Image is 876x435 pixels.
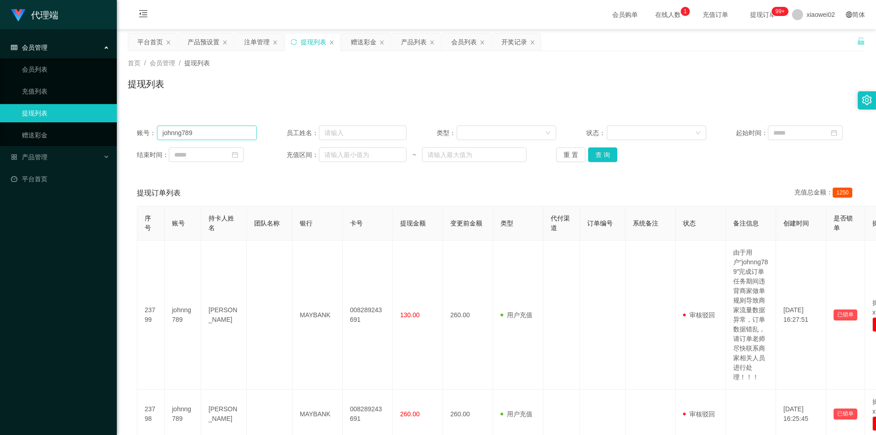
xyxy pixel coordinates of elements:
button: 已锁单 [834,409,857,419]
span: 用户充值 [501,311,532,319]
span: 提现订单 [746,11,780,18]
span: 是否锁单 [834,215,853,231]
img: logo.9652507e.png [11,9,26,22]
span: 产品管理 [11,153,47,161]
i: 图标: close [480,40,485,45]
span: 会员管理 [11,44,47,51]
div: 产品列表 [401,33,427,51]
span: 充值订单 [698,11,733,18]
td: [DATE] 16:27:51 [776,241,826,390]
input: 请输入 [319,126,407,140]
sup: 1209 [772,7,788,16]
a: 会员列表 [22,60,109,79]
span: 审核驳回 [683,311,715,319]
i: 图标: table [11,44,17,51]
div: 提现列表 [301,33,326,51]
span: 提现列表 [184,59,210,67]
i: 图标: appstore-o [11,154,17,160]
i: 图标: close [222,40,228,45]
a: 提现列表 [22,104,109,122]
span: 提现金额 [400,220,426,227]
span: 序号 [145,215,151,231]
button: 查 询 [588,147,617,162]
i: 图标: down [545,130,551,136]
i: 图标: unlock [857,37,865,45]
td: 008289243691 [343,241,393,390]
div: 赠送彩金 [351,33,376,51]
a: 赠送彩金 [22,126,109,144]
span: / [144,59,146,67]
i: 图标: close [530,40,535,45]
div: 产品预设置 [188,33,219,51]
span: 变更前金额 [450,220,482,227]
i: 图标: close [329,40,334,45]
span: 银行 [300,220,313,227]
button: 重 置 [556,147,585,162]
sup: 1 [681,7,690,16]
td: 260.00 [443,241,493,390]
div: 开奖记录 [501,33,527,51]
span: 卡号 [350,220,363,227]
span: 账号 [172,220,185,227]
span: ~ [407,150,422,160]
button: 已锁单 [834,309,857,320]
input: 请输入最大值为 [422,147,526,162]
span: 订单编号 [587,220,613,227]
span: 结束时间： [137,150,169,160]
a: 图标: dashboard平台首页 [11,170,109,188]
i: 图标: calendar [232,152,238,158]
i: 图标: setting [862,95,872,105]
input: 请输入 [157,126,257,140]
td: [PERSON_NAME] [201,241,247,390]
span: 备注信息 [733,220,759,227]
td: johnng789 [165,241,201,390]
p: 1 [683,7,687,16]
i: 图标: calendar [831,130,837,136]
span: 130.00 [400,311,420,319]
span: / [179,59,181,67]
span: 用户充值 [501,410,532,418]
span: 类型 [501,220,513,227]
i: 图标: sync [291,39,297,45]
h1: 代理端 [31,0,58,30]
span: 起始时间： [736,128,768,138]
span: 持卡人姓名 [209,215,234,231]
div: 会员列表 [451,33,477,51]
span: 审核驳回 [683,410,715,418]
span: 首页 [128,59,141,67]
span: 会员管理 [150,59,175,67]
span: 团队名称 [254,220,280,227]
i: 图标: menu-fold [128,0,159,30]
td: 23799 [137,241,165,390]
td: 由于用户“johnng789”完成订单任务期间违背商家做单规则导致商家流量数据异常，订单数据错乱，请订单老师尽快联系商家相关人员进行处理！！！ [726,241,776,390]
h1: 提现列表 [128,77,164,91]
span: 代付渠道 [551,215,570,231]
span: 创建时间 [783,220,809,227]
i: 图标: close [166,40,171,45]
a: 代理端 [11,11,58,18]
span: 1250 [833,188,852,198]
span: 系统备注 [633,220,658,227]
span: 在线人数 [651,11,685,18]
span: 提现订单列表 [137,188,181,199]
input: 请输入最小值为 [319,147,407,162]
i: 图标: down [695,130,701,136]
div: 充值总金额： [794,188,856,199]
span: 员工姓名： [287,128,318,138]
i: 图标: close [429,40,435,45]
div: 注单管理 [244,33,270,51]
span: 状态 [683,220,696,227]
span: 状态： [586,128,607,138]
span: 类型： [437,128,457,138]
i: 图标: close [272,40,278,45]
span: 260.00 [400,410,420,418]
td: MAYBANK [292,241,343,390]
i: 图标: global [846,11,852,18]
i: 图标: close [379,40,385,45]
span: 账号： [137,128,157,138]
a: 充值列表 [22,82,109,100]
span: 充值区间： [287,150,318,160]
div: 平台首页 [137,33,163,51]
